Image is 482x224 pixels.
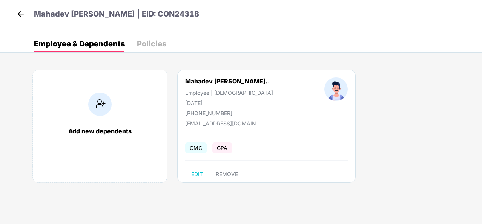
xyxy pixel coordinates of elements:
[34,40,125,48] div: Employee & Dependents
[324,77,348,101] img: profileImage
[34,8,199,20] p: Mahadev [PERSON_NAME] | EID: CON24318
[191,171,203,177] span: EDIT
[185,110,273,116] div: [PHONE_NUMBER]
[185,90,273,96] div: Employee | [DEMOGRAPHIC_DATA]
[137,40,166,48] div: Policies
[185,120,261,127] div: [EMAIL_ADDRESS][DOMAIN_NAME]
[185,142,207,153] span: GMC
[40,127,160,135] div: Add new dependents
[185,100,273,106] div: [DATE]
[15,8,26,20] img: back
[185,77,270,85] div: Mahadev [PERSON_NAME]..
[185,168,209,180] button: EDIT
[210,168,244,180] button: REMOVE
[216,171,238,177] span: REMOVE
[212,142,232,153] span: GPA
[88,93,112,116] img: addIcon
